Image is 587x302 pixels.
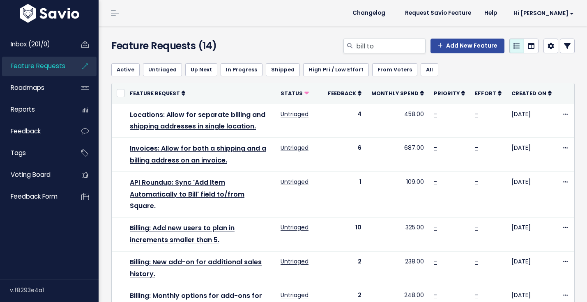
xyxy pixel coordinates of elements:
span: Effort [475,90,496,97]
td: 10 [323,217,366,252]
span: Feature Request [130,90,180,97]
input: Search features... [355,39,426,53]
span: Feedback form [11,192,58,201]
ul: Filter feature requests [111,63,575,76]
a: API Roundup: Sync 'Add Item Automatically to Bill' field to/from Square. [130,178,244,211]
a: - [434,144,437,152]
td: 238.00 [366,251,429,285]
a: Untriaged [281,110,308,118]
a: From Voters [372,63,417,76]
a: Inbox (201/0) [2,35,68,54]
td: [DATE] [506,138,557,172]
span: Monthly Spend [371,90,419,97]
a: Hi [PERSON_NAME] [504,7,580,20]
a: Untriaged [281,178,308,186]
td: [DATE] [506,172,557,217]
a: Voting Board [2,165,68,184]
a: Shipped [266,63,300,76]
span: Changelog [352,10,385,16]
a: - [475,223,478,231]
a: - [475,144,478,152]
a: In Progress [221,63,262,76]
a: - [434,223,437,231]
a: - [434,178,437,186]
td: 2 [323,251,366,285]
a: High Pri / Low Effort [303,63,369,76]
span: Status [281,90,303,97]
span: Created On [511,90,546,97]
a: - [475,178,478,186]
a: Monthly Spend [371,89,424,97]
td: [DATE] [506,251,557,285]
span: Feedback [11,127,41,135]
td: [DATE] [506,217,557,252]
a: - [434,110,437,118]
a: - [475,257,478,265]
a: Feature Requests [2,57,68,75]
td: 109.00 [366,172,429,217]
a: Active [111,63,140,76]
td: [DATE] [506,104,557,138]
a: Add New Feature [430,39,504,53]
td: 687.00 [366,138,429,172]
a: Billing: Add new users to plan in increments smaller than 5. [130,223,235,245]
span: Reports [11,105,35,114]
a: Tags [2,144,68,162]
span: Inbox (201/0) [11,40,50,48]
a: Priority [434,89,465,97]
a: Feature Request [130,89,185,97]
a: Up Next [185,63,217,76]
a: Untriaged [281,223,308,231]
a: Untriaged [281,291,308,299]
a: Status [281,89,309,97]
a: Feedback form [2,187,68,206]
a: Effort [475,89,502,97]
span: Feature Requests [11,62,65,70]
a: Untriaged [281,257,308,265]
a: Help [478,7,504,19]
td: 4 [323,104,366,138]
a: Created On [511,89,552,97]
span: Voting Board [11,170,51,179]
a: Request Savio Feature [398,7,478,19]
td: 1 [323,172,366,217]
td: 6 [323,138,366,172]
a: Untriaged [281,144,308,152]
span: Hi [PERSON_NAME] [513,10,574,16]
a: Locations: Allow for separate billing and shipping addresses in single location. [130,110,265,131]
a: - [434,257,437,265]
td: 325.00 [366,217,429,252]
div: v.f8293e4a1 [10,279,99,301]
a: All [421,63,438,76]
a: - [434,291,437,299]
span: Tags [11,149,26,157]
span: Priority [434,90,460,97]
a: Untriaged [143,63,182,76]
h4: Feature Requests (14) [111,39,258,53]
a: - [475,291,478,299]
img: logo-white.9d6f32f41409.svg [18,4,81,23]
a: Feedback [2,122,68,141]
td: 458.00 [366,104,429,138]
a: Billing: New add-on for additional sales history. [130,257,262,279]
a: Invoices: Allow for both a shipping and a billing address on an invoice. [130,144,266,165]
span: Roadmaps [11,83,44,92]
span: Feedback [328,90,356,97]
a: Roadmaps [2,78,68,97]
a: Reports [2,100,68,119]
a: - [475,110,478,118]
a: Feedback [328,89,361,97]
